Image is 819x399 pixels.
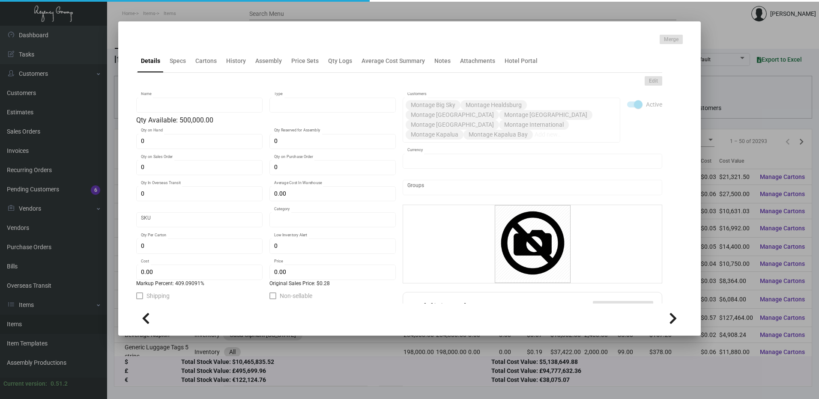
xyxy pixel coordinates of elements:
[505,57,538,66] div: Hotel Portal
[664,36,679,43] span: Merge
[646,99,662,110] span: Active
[195,57,217,66] div: Cartons
[170,57,186,66] div: Specs
[51,379,68,388] div: 0.51.2
[141,57,160,66] div: Details
[291,57,319,66] div: Price Sets
[407,184,658,191] input: Add new..
[406,110,499,120] mat-chip: Montage [GEOGRAPHIC_DATA]
[226,57,246,66] div: History
[406,100,460,110] mat-chip: Montage Big Sky
[3,379,47,388] div: Current version:
[535,131,616,138] input: Add new..
[146,291,170,301] span: Shipping
[434,57,451,66] div: Notes
[280,291,312,301] span: Non-sellable
[460,57,495,66] div: Attachments
[362,57,425,66] div: Average Cost Summary
[406,120,499,130] mat-chip: Montage [GEOGRAPHIC_DATA]
[463,130,533,140] mat-chip: Montage Kapalua Bay
[499,110,592,120] mat-chip: Montage [GEOGRAPHIC_DATA]
[645,76,662,86] button: Edit
[328,57,352,66] div: Qty Logs
[136,115,396,125] div: Qty Available: 500,000.00
[499,120,569,130] mat-chip: Montage International
[412,301,495,316] h2: Additional Fees
[649,77,658,85] span: Edit
[255,57,282,66] div: Assembly
[660,35,683,44] button: Merge
[593,301,653,316] button: Add Additional Fee
[406,130,463,140] mat-chip: Montage Kapalua
[460,100,527,110] mat-chip: Montage Healdsburg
